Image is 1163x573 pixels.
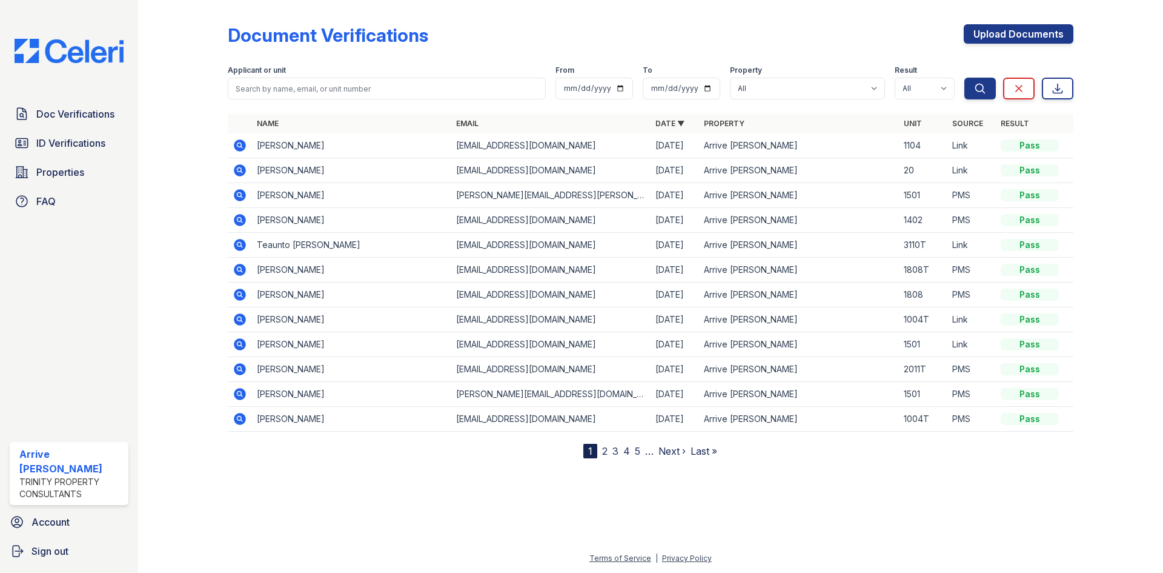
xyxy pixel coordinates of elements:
span: Account [31,515,70,529]
div: Pass [1001,239,1059,251]
td: PMS [947,357,996,382]
td: Link [947,158,996,183]
td: [EMAIL_ADDRESS][DOMAIN_NAME] [451,357,651,382]
a: 2 [602,445,608,457]
div: Pass [1001,139,1059,152]
td: [EMAIL_ADDRESS][DOMAIN_NAME] [451,283,651,307]
td: [PERSON_NAME] [252,382,451,407]
td: [PERSON_NAME] [252,208,451,233]
td: 1402 [899,208,947,233]
td: Link [947,307,996,332]
div: Pass [1001,413,1059,425]
label: To [643,65,652,75]
td: [EMAIL_ADDRESS][DOMAIN_NAME] [451,158,651,183]
td: [EMAIL_ADDRESS][DOMAIN_NAME] [451,407,651,432]
a: Account [5,510,133,534]
span: Properties [36,165,84,179]
span: … [645,444,654,458]
td: [DATE] [651,382,699,407]
span: Doc Verifications [36,107,114,121]
td: [DATE] [651,158,699,183]
td: PMS [947,382,996,407]
td: Link [947,133,996,158]
td: [PERSON_NAME] [252,407,451,432]
div: | [655,554,658,563]
td: Arrive [PERSON_NAME] [699,307,898,332]
div: Document Verifications [228,24,428,46]
a: Properties [10,160,128,184]
td: 20 [899,158,947,183]
a: 3 [612,445,618,457]
td: [PERSON_NAME][EMAIL_ADDRESS][DOMAIN_NAME] [451,382,651,407]
td: [DATE] [651,307,699,332]
td: 2011T [899,357,947,382]
a: Email [456,119,479,128]
div: Pass [1001,214,1059,226]
label: Applicant or unit [228,65,286,75]
td: 1808 [899,283,947,307]
td: Arrive [PERSON_NAME] [699,407,898,432]
td: Arrive [PERSON_NAME] [699,183,898,208]
td: [DATE] [651,258,699,283]
a: ID Verifications [10,131,128,155]
td: PMS [947,407,996,432]
td: [DATE] [651,183,699,208]
td: Arrive [PERSON_NAME] [699,283,898,307]
td: 1004T [899,407,947,432]
td: [PERSON_NAME][EMAIL_ADDRESS][PERSON_NAME][DOMAIN_NAME] [451,183,651,208]
td: [DATE] [651,133,699,158]
td: 3110T [899,233,947,258]
a: Result [1001,119,1029,128]
a: Property [704,119,744,128]
td: 1501 [899,183,947,208]
td: Teaunto [PERSON_NAME] [252,233,451,258]
td: Arrive [PERSON_NAME] [699,382,898,407]
a: Terms of Service [589,554,651,563]
div: Pass [1001,338,1059,350]
label: Result [895,65,917,75]
a: Next › [658,445,686,457]
a: 5 [635,445,640,457]
td: [PERSON_NAME] [252,357,451,382]
td: Arrive [PERSON_NAME] [699,233,898,258]
a: Sign out [5,539,133,563]
td: Link [947,233,996,258]
a: 4 [623,445,630,457]
td: Arrive [PERSON_NAME] [699,133,898,158]
div: Pass [1001,363,1059,375]
td: [DATE] [651,283,699,307]
td: [EMAIL_ADDRESS][DOMAIN_NAME] [451,307,651,332]
td: [EMAIL_ADDRESS][DOMAIN_NAME] [451,208,651,233]
td: [DATE] [651,233,699,258]
td: Arrive [PERSON_NAME] [699,208,898,233]
td: [PERSON_NAME] [252,183,451,208]
td: Arrive [PERSON_NAME] [699,258,898,283]
a: FAQ [10,189,128,213]
a: Privacy Policy [662,554,712,563]
td: PMS [947,258,996,283]
td: [PERSON_NAME] [252,283,451,307]
input: Search by name, email, or unit number [228,78,546,99]
td: [PERSON_NAME] [252,133,451,158]
div: Pass [1001,313,1059,326]
div: Pass [1001,289,1059,301]
td: [PERSON_NAME] [252,332,451,357]
td: [EMAIL_ADDRESS][DOMAIN_NAME] [451,133,651,158]
img: CE_Logo_Blue-a8612792a0a2168367f1c8372b55b34899dd931a85d93a1a3d3e32e68fde9ad4.png [5,39,133,63]
td: 1501 [899,382,947,407]
td: [DATE] [651,407,699,432]
td: [PERSON_NAME] [252,158,451,183]
td: PMS [947,208,996,233]
td: [DATE] [651,357,699,382]
td: Arrive [PERSON_NAME] [699,158,898,183]
a: Last » [691,445,717,457]
td: Link [947,332,996,357]
a: Upload Documents [964,24,1073,44]
td: 1104 [899,133,947,158]
a: Doc Verifications [10,102,128,126]
a: Source [952,119,983,128]
div: Pass [1001,189,1059,201]
div: Trinity Property Consultants [19,476,124,500]
div: Pass [1001,388,1059,400]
